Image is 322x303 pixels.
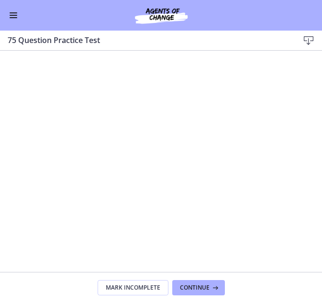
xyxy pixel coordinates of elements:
[172,280,225,295] button: Continue
[8,10,19,21] button: Enable menu
[113,6,209,25] img: Agents of Change
[180,284,210,292] span: Continue
[106,284,160,292] span: Mark Incomplete
[98,280,168,295] button: Mark Incomplete
[8,34,284,46] h3: 75 Question Practice Test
